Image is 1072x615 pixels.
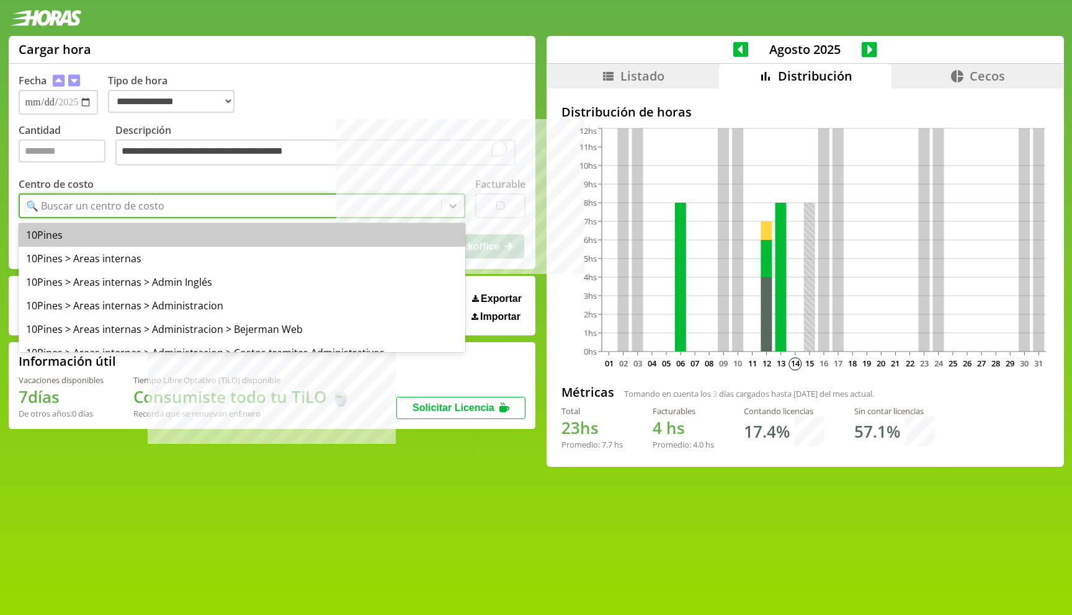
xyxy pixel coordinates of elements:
[733,358,742,369] text: 10
[584,253,597,264] tspan: 5hs
[602,439,612,450] span: 7.7
[584,327,597,338] tspan: 1hs
[620,68,664,84] span: Listado
[19,386,104,408] h1: 7 días
[561,417,580,439] span: 23
[693,439,703,450] span: 4.0
[624,388,874,399] span: Tomando en cuenta los días cargados hasta [DATE] del mes actual.
[584,290,597,301] tspan: 3hs
[584,234,597,246] tspan: 6hs
[854,405,935,417] div: Sin contar licencias
[690,358,699,369] text: 07
[633,358,641,369] text: 03
[19,177,94,191] label: Centro de costo
[713,388,717,399] span: 3
[919,358,928,369] text: 23
[848,358,857,369] text: 18
[561,104,1049,120] h2: Distribución de horas
[834,358,842,369] text: 17
[19,294,465,317] div: 10Pines > Areas internas > Administracion
[1006,358,1014,369] text: 29
[744,420,790,443] h1: 17.4 %
[561,417,623,439] h1: hs
[604,358,613,369] text: 01
[934,358,943,369] text: 24
[584,216,597,227] tspan: 7hs
[805,358,813,369] text: 15
[19,353,116,369] h2: Información útil
[19,270,465,294] div: 10Pines > Areas internas > Admin Inglés
[19,139,105,162] input: Cantidad
[744,405,824,417] div: Contando licencias
[238,408,261,419] b: Enero
[653,417,714,439] h1: hs
[584,309,597,320] tspan: 2hs
[619,358,627,369] text: 02
[962,358,971,369] text: 26
[584,272,597,283] tspan: 4hs
[1020,358,1029,369] text: 30
[647,358,656,369] text: 04
[748,358,756,369] text: 11
[133,386,351,408] h1: Consumiste todo tu TiLO 🍵
[19,74,47,87] label: Fecha
[19,123,115,169] label: Cantidad
[854,420,900,443] h1: 57.1 %
[19,247,465,270] div: 10Pines > Areas internas
[468,293,525,305] button: Exportar
[19,341,465,365] div: 10Pines > Areas internas > Administracion > Costos tramites Administrativos
[413,402,494,413] span: Solicitar Licencia
[653,405,714,417] div: Facturables
[115,123,525,169] label: Descripción
[762,358,770,369] text: 12
[948,358,957,369] text: 25
[778,68,852,84] span: Distribución
[905,358,914,369] text: 22
[705,358,713,369] text: 08
[133,408,351,419] div: Recordá que se renuevan en
[584,346,597,357] tspan: 0hs
[748,41,862,58] span: Agosto 2025
[19,374,104,386] div: Vacaciones disponibles
[991,358,1000,369] text: 28
[108,90,234,113] select: Tipo de hora
[480,311,520,322] span: Importar
[475,177,525,191] label: Facturable
[877,358,885,369] text: 20
[10,10,82,26] img: logotipo
[776,358,785,369] text: 13
[584,197,597,208] tspan: 8hs
[970,68,1005,84] span: Cecos
[653,439,714,450] div: Promedio: hs
[584,179,597,190] tspan: 9hs
[820,358,828,369] text: 16
[481,293,522,304] span: Exportar
[977,358,986,369] text: 27
[561,405,623,417] div: Total
[719,358,728,369] text: 09
[26,199,164,213] div: 🔍 Buscar un centro de costo
[19,223,465,247] div: 10Pines
[561,439,623,450] div: Promedio: hs
[579,160,597,171] tspan: 10hs
[19,408,104,419] div: De otros años: 0 días
[579,125,597,136] tspan: 12hs
[661,358,670,369] text: 05
[115,139,516,166] textarea: To enrich screen reader interactions, please activate Accessibility in Grammarly extension settings
[862,358,871,369] text: 19
[396,397,525,419] button: Solicitar Licencia
[579,141,597,153] tspan: 11hs
[790,358,800,369] text: 14
[133,374,351,386] div: Tiempo Libre Optativo (TiLO) disponible
[561,384,614,400] h2: Métricas
[891,358,900,369] text: 21
[676,358,685,369] text: 06
[19,317,465,341] div: 10Pines > Areas internas > Administracion > Bejerman Web
[1034,358,1043,369] text: 31
[653,417,662,439] span: 4
[108,74,244,115] label: Tipo de hora
[19,41,91,58] h1: Cargar hora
